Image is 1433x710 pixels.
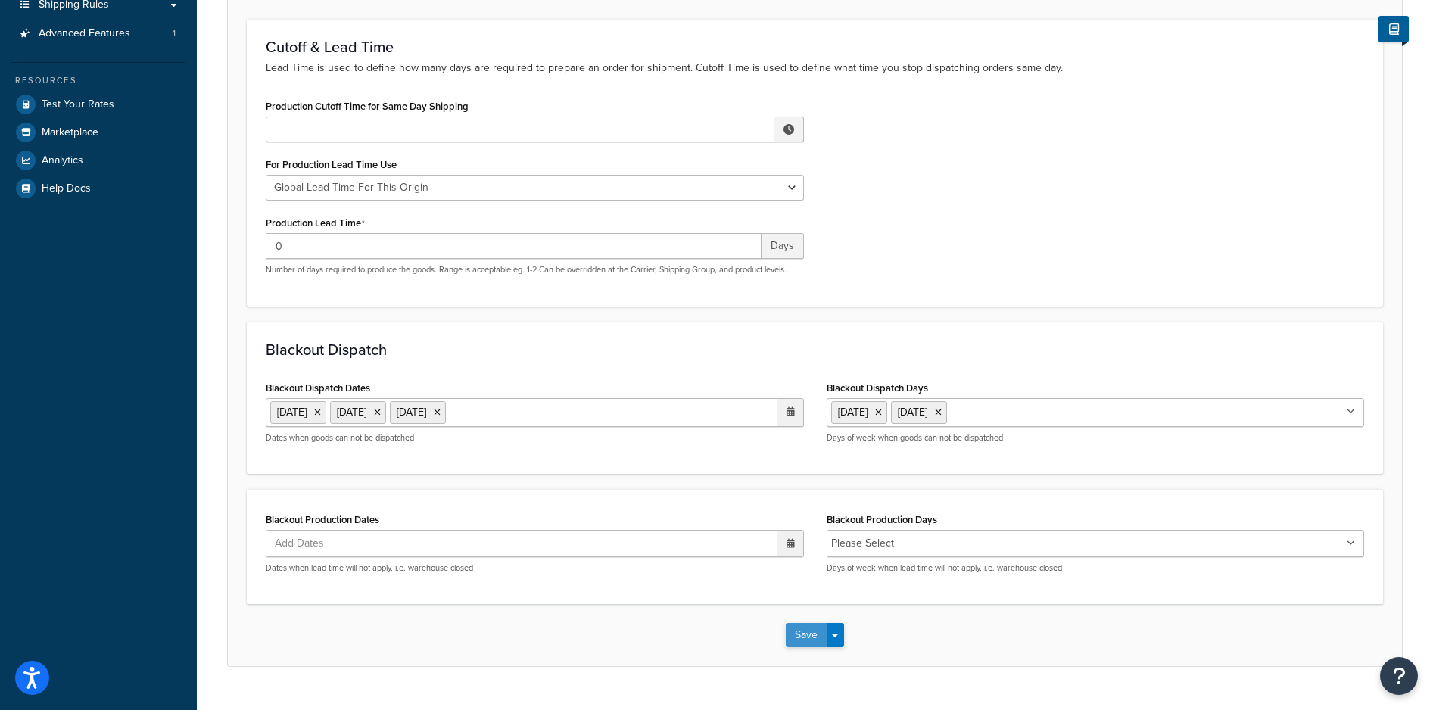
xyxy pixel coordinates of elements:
button: Save [786,623,827,647]
h3: Blackout Dispatch [266,341,1364,358]
label: Blackout Production Dates [266,514,379,525]
li: [DATE] [390,401,446,424]
p: Days of week when goods can not be dispatched [827,432,1365,444]
li: Please Select [831,533,894,554]
span: Advanced Features [39,27,130,40]
span: Analytics [42,154,83,167]
p: Dates when goods can not be dispatched [266,432,804,444]
span: Add Dates [270,531,343,556]
p: Number of days required to produce the goods. Range is acceptable eg. 1-2 Can be overridden at th... [266,264,804,276]
a: Test Your Rates [11,91,185,118]
label: Production Lead Time [266,217,365,229]
div: Resources [11,74,185,87]
span: [DATE] [898,404,927,420]
a: Marketplace [11,119,185,146]
li: Advanced Features [11,20,185,48]
span: [DATE] [838,404,868,420]
h3: Cutoff & Lead Time [266,39,1364,55]
a: Analytics [11,147,185,174]
label: For Production Lead Time Use [266,159,397,170]
span: Test Your Rates [42,98,114,111]
p: Lead Time is used to define how many days are required to prepare an order for shipment. Cutoff T... [266,60,1364,76]
label: Blackout Dispatch Dates [266,382,370,394]
label: Production Cutoff Time for Same Day Shipping [266,101,469,112]
span: Days [762,233,804,259]
a: Advanced Features1 [11,20,185,48]
span: Marketplace [42,126,98,139]
span: Help Docs [42,182,91,195]
label: Blackout Dispatch Days [827,382,928,394]
button: Open Resource Center [1380,657,1418,695]
li: [DATE] [270,401,326,424]
p: Dates when lead time will not apply, i.e. warehouse closed [266,562,804,574]
p: Days of week when lead time will not apply, i.e. warehouse closed [827,562,1365,574]
a: Help Docs [11,175,185,202]
label: Blackout Production Days [827,514,937,525]
button: Show Help Docs [1378,16,1409,42]
li: [DATE] [330,401,386,424]
span: 1 [173,27,176,40]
